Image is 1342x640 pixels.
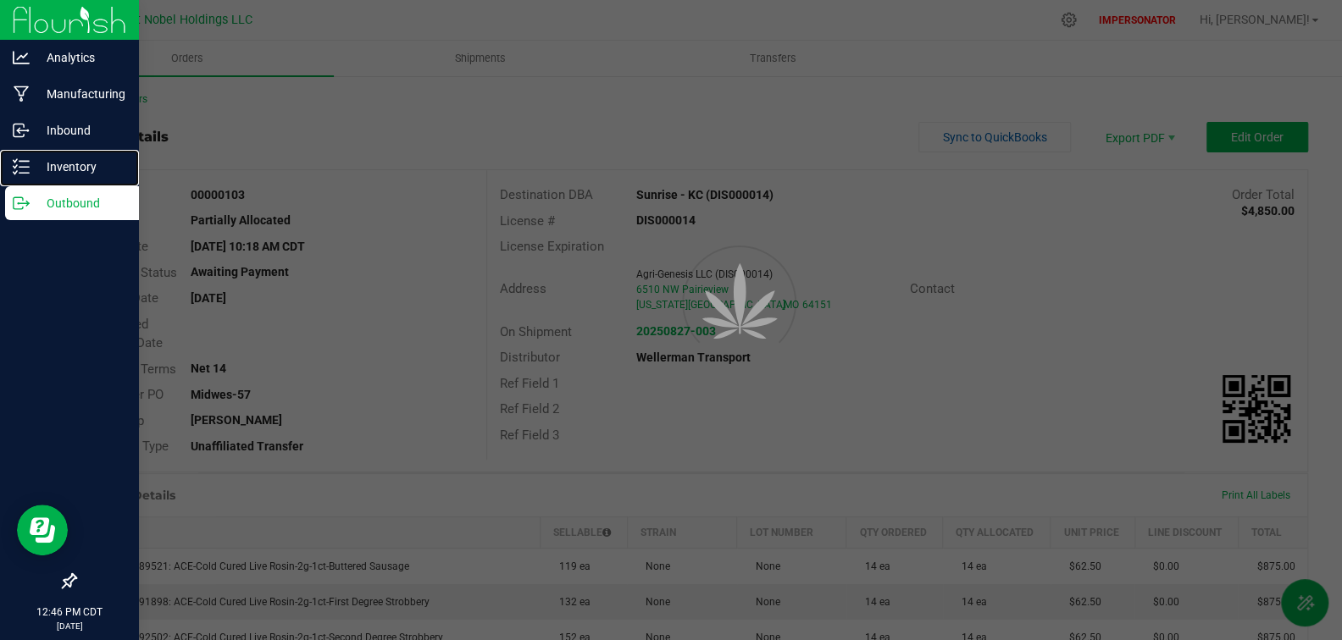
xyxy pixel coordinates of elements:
p: Outbound [30,193,131,213]
iframe: Resource center [17,505,68,555]
p: 12:46 PM CDT [8,604,131,620]
inline-svg: Outbound [13,195,30,212]
inline-svg: Analytics [13,49,30,66]
p: Manufacturing [30,84,131,104]
inline-svg: Inbound [13,122,30,139]
inline-svg: Manufacturing [13,86,30,102]
p: Analytics [30,47,131,68]
p: [DATE] [8,620,131,632]
p: Inbound [30,120,131,141]
p: Inventory [30,157,131,177]
inline-svg: Inventory [13,158,30,175]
